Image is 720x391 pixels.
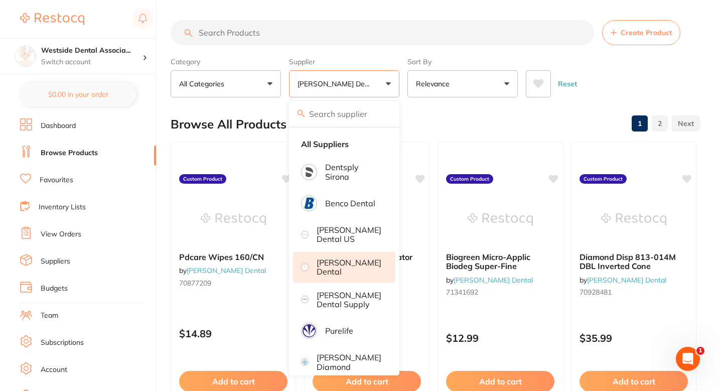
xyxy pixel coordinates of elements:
a: Account [41,365,67,375]
h2: Browse All Products [171,117,286,132]
img: Pdcare Wipes 160/CN [201,194,266,244]
label: Custom Product [580,174,627,184]
span: 71341692 [446,288,478,297]
a: 1 [632,113,648,134]
span: Biogreen Micro-Applic Biodeg Super-Fine [446,252,530,271]
p: [PERSON_NAME] Dental Supply [317,291,381,309]
h4: Westside Dental Associates [41,46,142,56]
span: 1 [696,347,704,355]
img: Biogreen Micro-Applic Biodeg Super-Fine [468,194,533,244]
button: Reset [555,70,580,97]
p: Switch account [41,57,142,67]
a: [PERSON_NAME] Dental [454,276,533,285]
label: Custom Product [446,174,493,184]
span: 70877209 [179,279,211,288]
li: Clear selection [293,134,395,155]
button: $0.00 in your order [20,82,136,106]
button: All Categories [171,70,281,97]
p: [PERSON_NAME] Diamond [317,353,381,371]
p: [PERSON_NAME] Dental [317,258,381,277]
span: by [446,276,533,285]
a: Dashboard [41,121,76,131]
img: Restocq Logo [20,13,84,25]
a: 2 [652,113,668,134]
button: Relevance [407,70,518,97]
a: Browse Products [41,148,98,158]
span: Diamond Disp 813-014M DBL Inverted Cone [580,252,676,271]
img: Purelife [303,324,316,337]
img: Patterson Dental [303,265,307,270]
img: Westside Dental Associates [16,46,36,66]
b: Pdcare Wipes 160/CN [179,252,287,262]
a: Budgets [41,284,68,294]
img: Dentsply Sirona [303,166,316,179]
span: Create Product [621,29,672,37]
span: Pdcare Wipes 160/CN [179,252,264,262]
label: Category [171,57,281,66]
input: Search Products [171,20,594,45]
a: Favourites [40,175,73,185]
a: Restocq Logo [20,8,84,31]
a: View Orders [41,229,81,239]
span: by [179,266,266,275]
p: $14.89 [179,328,287,339]
label: Custom Product [179,174,226,184]
p: Purelife [325,326,353,335]
strong: All Suppliers [301,140,349,149]
p: All Categories [179,79,228,89]
p: $12.99 [446,332,554,344]
p: [PERSON_NAME] Dental US [317,225,381,244]
b: Diamond Disp 813-014M DBL Inverted Cone [580,252,688,271]
p: Dentsply Sirona [325,163,381,181]
img: Henry Schein Dental US [303,232,307,237]
img: Diamond Disp 813-014M DBL Inverted Cone [601,194,666,244]
button: Create Product [602,20,680,45]
p: [PERSON_NAME] Dental [298,79,374,89]
p: Relevance [416,79,454,89]
a: [PERSON_NAME] Dental [187,266,266,275]
p: Benco Dental [325,199,375,208]
iframe: Intercom live chat [676,347,700,371]
span: 70928481 [580,288,612,297]
a: [PERSON_NAME] Dental [587,276,666,285]
button: [PERSON_NAME] Dental [289,70,399,97]
label: Sort By [407,57,518,66]
a: Inventory Lists [39,202,86,212]
a: Subscriptions [41,338,84,348]
img: Pearson Dental Supply [303,297,307,302]
span: by [580,276,666,285]
b: Biogreen Micro-Applic Biodeg Super-Fine [446,252,554,271]
p: $35.99 [580,332,688,344]
img: Benco Dental [303,197,316,210]
label: Supplier [289,57,399,66]
a: Suppliers [41,256,70,267]
input: Search supplier [289,101,399,126]
img: Strauss Diamond [303,360,307,364]
a: Team [41,311,58,321]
